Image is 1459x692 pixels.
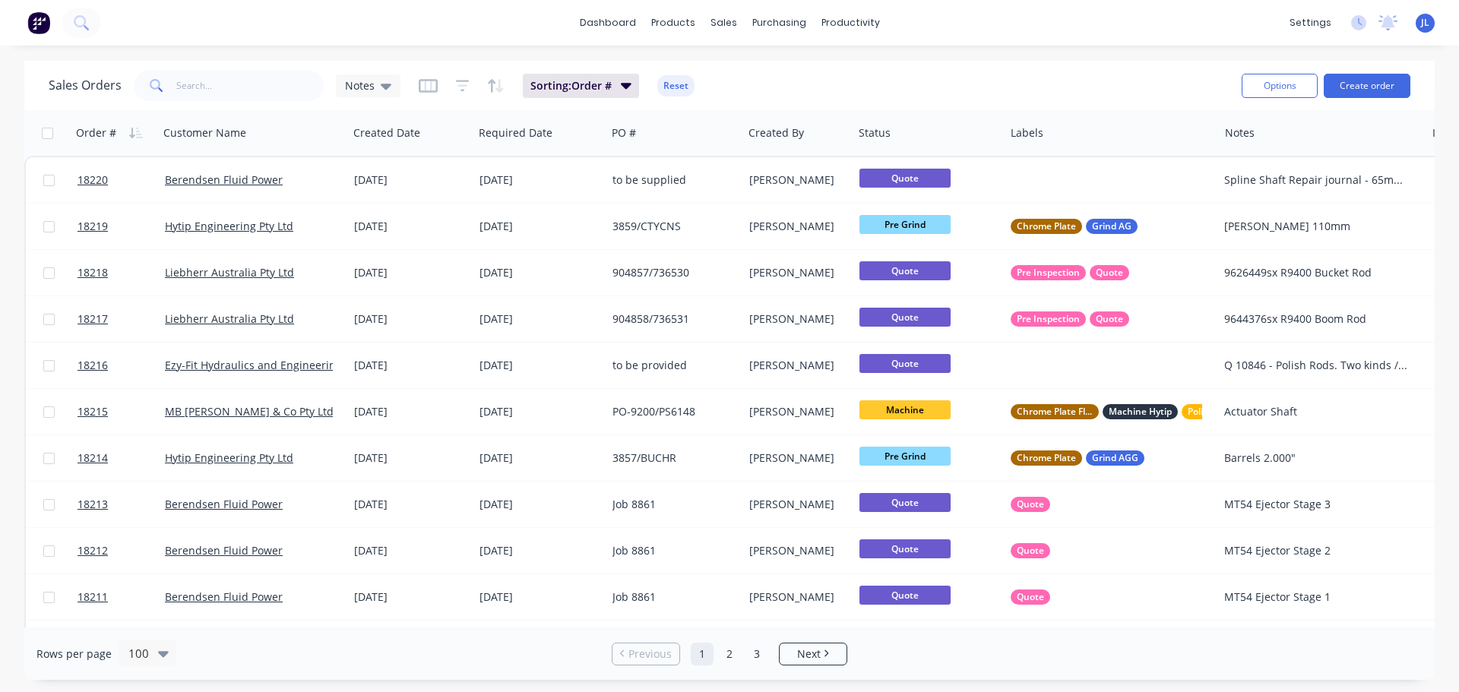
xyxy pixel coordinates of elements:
div: Q 10846 - Polish Rods. Two kinds / Qty 8 of each. Total 16 Gr SAF2205, Polish to Ø76.200, smooth,... [1224,358,1409,373]
span: Polish - Final [1188,404,1242,419]
div: [PERSON_NAME] 110mm [1224,219,1409,234]
div: [DATE] [479,265,600,280]
a: 18217 [78,296,165,342]
span: 18215 [78,404,108,419]
div: Actuator Shaft [1224,404,1409,419]
div: products [644,11,703,34]
span: Quote [1017,497,1044,512]
a: Next page [780,646,847,662]
span: Quote [859,308,951,327]
div: [DATE] [354,358,467,373]
div: productivity [814,11,888,34]
div: purchasing [745,11,814,34]
span: Pre Grind [859,447,951,466]
button: Chrome PlateGrind AG [1011,219,1138,234]
div: [DATE] [479,404,600,419]
div: Required Date [479,125,552,141]
span: 18218 [78,265,108,280]
div: 9644376sx R9400 Boom Rod [1224,311,1409,327]
a: Liebherr Australia Pty Ltd [165,265,294,280]
a: 18215 [78,389,165,434]
span: Machine [859,400,951,419]
span: Chrome Plate [1017,219,1076,234]
div: MT54 Ejector Stage 2 [1224,543,1409,558]
span: Quote [1096,311,1123,327]
div: Labels [1011,125,1043,141]
span: 18213 [78,497,108,512]
div: [DATE] [354,450,467,466]
div: [DATE] [479,219,600,234]
div: [PERSON_NAME] [749,358,843,373]
span: Previous [628,646,672,662]
div: [PERSON_NAME] [749,404,843,419]
div: to be provided [612,358,730,373]
div: Job 8861 [612,497,730,512]
span: Grind AG [1092,219,1131,234]
div: sales [703,11,745,34]
a: Berendsen Fluid Power [165,543,283,558]
a: 18216 [78,343,165,388]
button: Chrome PlateGrind AGG [1011,450,1144,466]
div: Status [859,125,891,141]
span: Next [797,646,821,662]
span: Chrome Plate [1017,450,1076,466]
a: 18213 [78,482,165,527]
a: dashboard [572,11,644,34]
a: 18212 [78,528,165,574]
div: [DATE] [354,589,467,605]
span: Sorting: Order # [530,78,612,93]
span: 18212 [78,543,108,558]
span: Pre Inspection [1017,311,1080,327]
div: Spline Shaft Repair journal - 65mm dia x 19mm approx Pre-grind, HVAF metal spray, final grind and... [1224,172,1409,188]
span: 18220 [78,172,108,188]
div: Job 8861 [612,543,730,558]
button: Reset [657,75,695,96]
div: [DATE] [354,265,467,280]
div: Created By [748,125,804,141]
a: Ezy-Fit Hydraulics and Engineering Group Pty Ltd [165,358,414,372]
a: Previous page [612,646,679,662]
span: Quote [859,539,951,558]
a: 18214 [78,435,165,481]
div: settings [1282,11,1339,34]
div: PO # [612,125,636,141]
span: 18214 [78,450,108,466]
div: 9626449sx R9400 Bucket Rod [1224,265,1409,280]
div: [DATE] [479,450,600,466]
span: Rows per page [36,646,112,662]
span: Quote [1017,543,1044,558]
div: Customer Name [163,125,246,141]
div: [PERSON_NAME] [749,265,843,280]
a: Page 1 is your current page [691,643,714,665]
span: Quote [859,493,951,512]
input: Search... [176,71,324,101]
span: Quote [1017,589,1044,605]
div: [PERSON_NAME] [749,172,843,188]
div: Job 8861 [612,589,730,605]
div: [PERSON_NAME] [749,219,843,234]
a: Liebherr Australia Pty Ltd [165,311,294,326]
div: [DATE] [479,589,600,605]
span: Quote [859,169,951,188]
a: 18211 [78,574,165,620]
span: JL [1421,16,1429,30]
a: MB [PERSON_NAME] & Co Pty Ltd [165,404,334,419]
a: Berendsen Fluid Power [165,589,283,604]
div: Created Date [353,125,420,141]
span: Quote [1096,265,1123,280]
div: [PERSON_NAME] [749,543,843,558]
a: Berendsen Fluid Power [165,172,283,187]
div: 3857/BUCHR [612,450,730,466]
button: Sorting:Order # [523,74,639,98]
a: 18219 [78,204,165,249]
span: Chrome Plate Flash [1017,404,1093,419]
button: Quote [1011,497,1050,512]
button: Pre InspectionQuote [1011,265,1129,280]
a: Berendsen Fluid Power [165,497,283,511]
span: Notes [345,77,375,93]
button: Pre InspectionQuote [1011,311,1129,327]
button: Quote [1011,589,1050,605]
span: Quote [859,354,951,373]
span: 18211 [78,589,108,605]
a: Page 2 [718,643,741,665]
